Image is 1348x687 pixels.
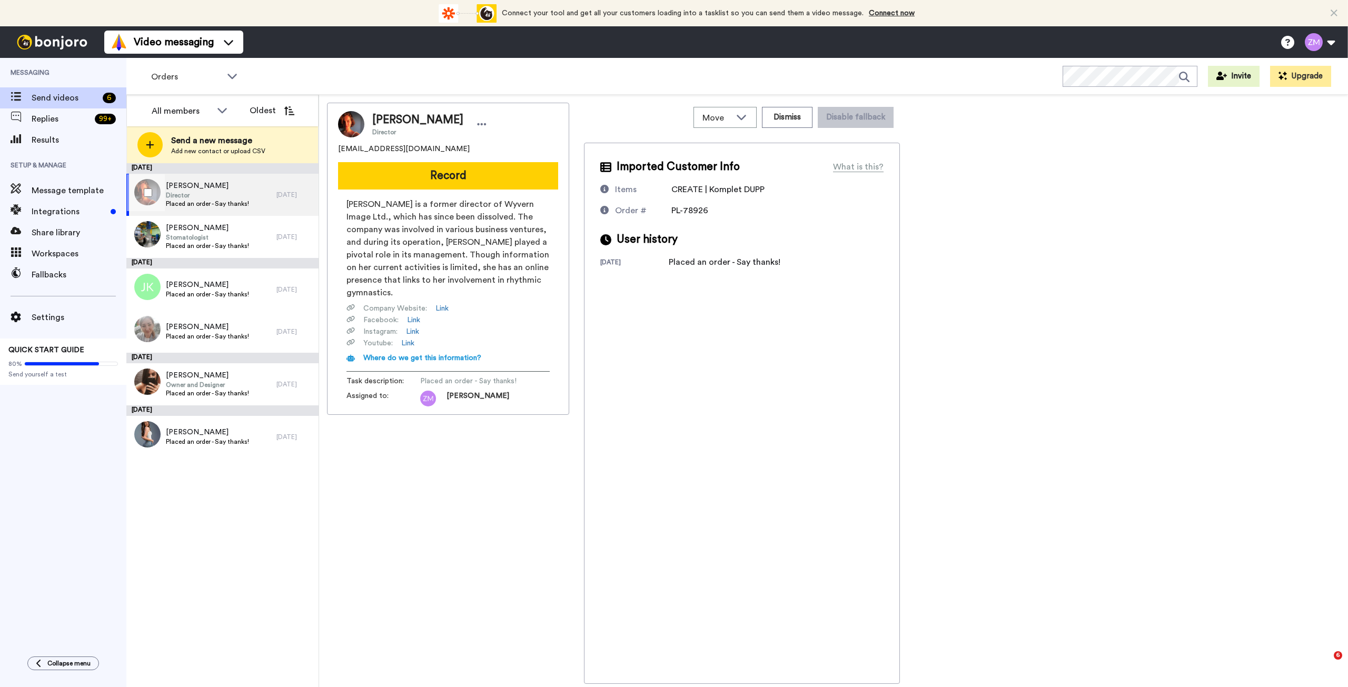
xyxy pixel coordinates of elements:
[363,303,427,314] span: Company Website :
[363,338,393,349] span: Youtube :
[600,258,669,268] div: [DATE]
[420,376,520,386] span: Placed an order - Say thanks!
[32,134,126,146] span: Results
[47,659,91,668] span: Collapse menu
[242,100,302,121] button: Oldest
[126,163,319,174] div: [DATE]
[134,369,161,395] img: d309bbff-7268-4356-acad-07c14ff5dfdb.jpg
[151,71,222,83] span: Orders
[338,144,470,154] span: [EMAIL_ADDRESS][DOMAIN_NAME]
[372,112,463,128] span: [PERSON_NAME]
[276,233,313,241] div: [DATE]
[32,226,126,239] span: Share library
[32,92,98,104] span: Send videos
[111,34,127,51] img: vm-color.svg
[406,326,419,337] a: Link
[671,185,765,194] span: CREATE | Komplet DUPP
[171,134,265,147] span: Send a new message
[166,242,249,250] span: Placed an order - Say thanks!
[671,206,708,215] span: PL-78926
[669,256,780,268] div: Placed an order - Say thanks!
[617,159,740,175] span: Imported Customer Info
[818,107,894,128] button: Disable fallback
[363,354,481,362] span: Where do we get this information?
[363,315,399,325] span: Facebook :
[615,183,637,196] div: Items
[1270,66,1331,87] button: Upgrade
[95,114,116,124] div: 99 +
[32,311,126,324] span: Settings
[338,111,364,137] img: Image of Irina Ghenu-Sliga
[1208,66,1260,87] button: Invite
[8,346,84,354] span: QUICK START GUIDE
[276,285,313,294] div: [DATE]
[134,274,161,300] img: jk.png
[32,113,91,125] span: Replies
[166,233,249,242] span: Stomatologist
[372,128,463,136] span: Director
[276,191,313,199] div: [DATE]
[166,280,249,290] span: [PERSON_NAME]
[134,35,214,49] span: Video messaging
[126,353,319,363] div: [DATE]
[166,427,249,437] span: [PERSON_NAME]
[166,381,249,389] span: Owner and Designer
[276,327,313,336] div: [DATE]
[134,421,161,447] img: 024ea9cf-dec1-429e-a94b-63093e163c95.jpg
[126,405,319,416] div: [DATE]
[166,200,249,208] span: Placed an order - Say thanks!
[166,389,249,397] span: Placed an order - Say thanks!
[833,161,884,173] div: What is this?
[1312,651,1337,676] iframe: Intercom live chat
[276,433,313,441] div: [DATE]
[134,316,161,342] img: c3e269e9-9b89-4104-84de-cea15a5f8a33.jpg
[762,107,812,128] button: Dismiss
[407,315,420,325] a: Link
[338,162,558,190] button: Record
[346,198,550,299] span: [PERSON_NAME] is a former director of Wyvern Image Ltd., which has since been dissolved. The comp...
[401,338,414,349] a: Link
[8,360,22,368] span: 80%
[869,9,915,17] a: Connect now
[166,370,249,381] span: [PERSON_NAME]
[103,93,116,103] div: 6
[276,380,313,389] div: [DATE]
[171,147,265,155] span: Add new contact or upload CSV
[702,112,731,124] span: Move
[13,35,92,49] img: bj-logo-header-white.svg
[166,181,249,191] span: [PERSON_NAME]
[152,105,212,117] div: All members
[32,268,126,281] span: Fallbacks
[32,247,126,260] span: Workspaces
[346,376,420,386] span: Task description :
[420,391,436,406] img: zm.png
[166,223,249,233] span: [PERSON_NAME]
[166,191,249,200] span: Director
[166,322,249,332] span: [PERSON_NAME]
[615,204,647,217] div: Order #
[502,9,864,17] span: Connect your tool and get all your customers loading into a tasklist so you can send them a video...
[447,391,509,406] span: [PERSON_NAME]
[134,221,161,247] img: 3db2a503-88af-492f-91ac-5f4f2614934b.jpg
[126,258,319,268] div: [DATE]
[27,656,99,670] button: Collapse menu
[363,326,398,337] span: Instagram :
[617,232,678,247] span: User history
[346,391,420,406] span: Assigned to:
[166,332,249,341] span: Placed an order - Say thanks!
[1334,651,1342,660] span: 6
[166,437,249,446] span: Placed an order - Say thanks!
[439,4,497,23] div: animation
[32,205,106,218] span: Integrations
[435,303,449,314] a: Link
[8,370,118,379] span: Send yourself a test
[166,290,249,298] span: Placed an order - Say thanks!
[32,184,126,197] span: Message template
